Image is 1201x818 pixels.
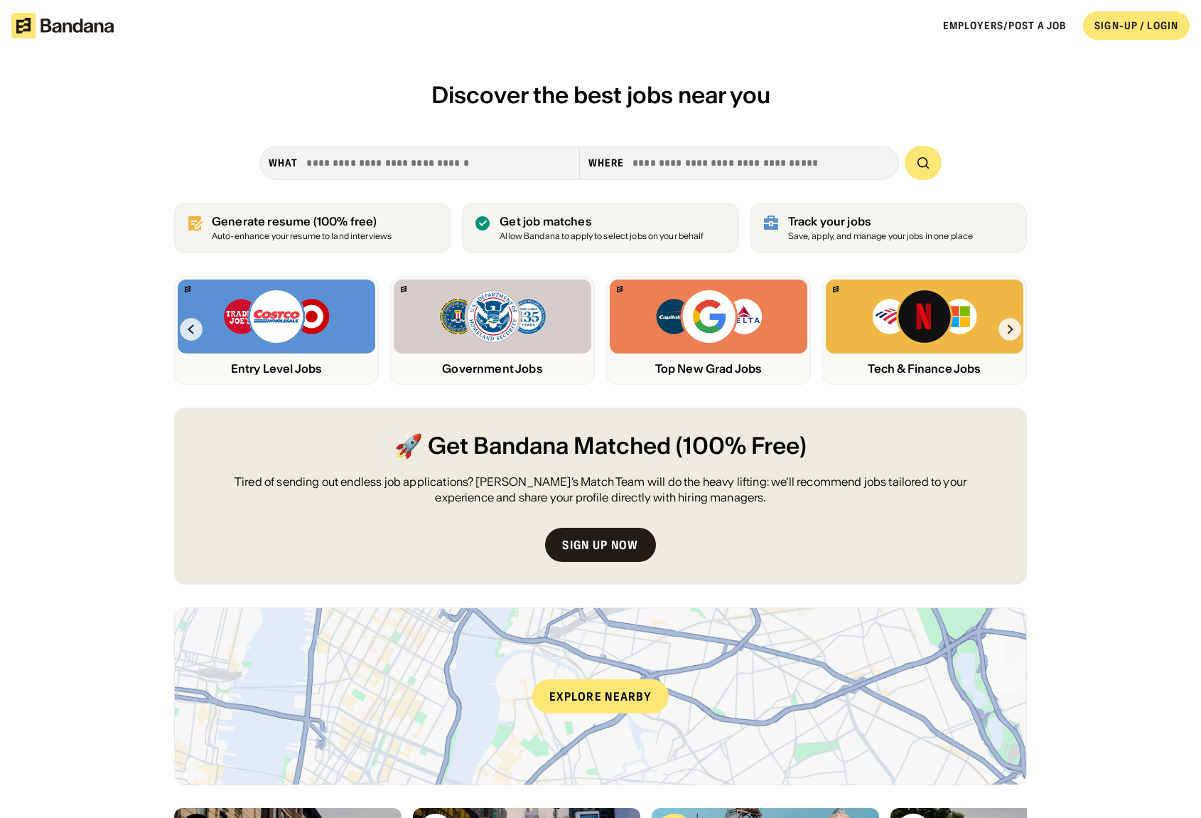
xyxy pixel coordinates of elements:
span: Discover the best jobs near you [431,80,770,110]
a: Sign up now [545,528,655,562]
div: Sign up now [562,539,638,551]
div: Get job matches [500,215,704,228]
div: Government Jobs [394,362,591,376]
div: Tired of sending out endless job applications? [PERSON_NAME]’s Match Team will do the heavy lifti... [208,474,993,506]
img: Bandana logo [401,286,406,292]
div: Save, apply, and manage your jobs in one place [788,232,974,241]
div: Tech & Finance Jobs [826,362,1023,376]
a: Track your jobs Save, apply, and manage your jobs in one place [750,203,1027,253]
img: Capital One, Google, Delta logos [655,288,763,345]
img: Trader Joe’s, Costco, Target logos [222,288,330,345]
div: SIGN-UP / LOGIN [1094,19,1178,32]
a: Bandana logoFBI, DHS, MWRD logosGovernment Jobs [390,276,595,385]
span: (100% Free) [676,430,807,462]
img: FBI, DHS, MWRD logos [438,288,546,345]
div: what [269,156,298,169]
span: 🚀 Get Bandana Matched [394,430,671,462]
div: Entry Level Jobs [178,362,375,376]
img: Left Arrow [180,318,203,341]
div: Auto-enhance your resume to land interviews [212,232,392,241]
div: Allow Bandana to apply to select jobs on your behalf [500,232,704,241]
a: Explore nearby [175,608,1026,785]
div: Generate resume [212,215,392,228]
img: Right Arrow [998,318,1021,341]
a: Generate resume (100% free)Auto-enhance your resume to land interviews [174,203,451,253]
div: Top New Grad Jobs [610,362,807,376]
a: Employers/Post a job [943,19,1066,32]
a: Bandana logoCapital One, Google, Delta logosTop New Grad Jobs [606,276,811,385]
img: Bandana logotype [11,13,114,38]
img: Bandana logo [617,286,623,292]
img: Bandana logo [833,286,839,292]
img: Bandana logo [185,286,190,292]
a: Get job matches Allow Bandana to apply to select jobs on your behalf [462,203,738,253]
a: Bandana logoBank of America, Netflix, Microsoft logosTech & Finance Jobs [822,276,1027,385]
a: Bandana logoTrader Joe’s, Costco, Target logosEntry Level Jobs [174,276,379,385]
div: Where [588,156,625,169]
div: Track your jobs [788,215,974,228]
img: Bank of America, Netflix, Microsoft logos [871,288,979,345]
span: (100% free) [313,214,377,228]
div: Explore nearby [532,679,669,713]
